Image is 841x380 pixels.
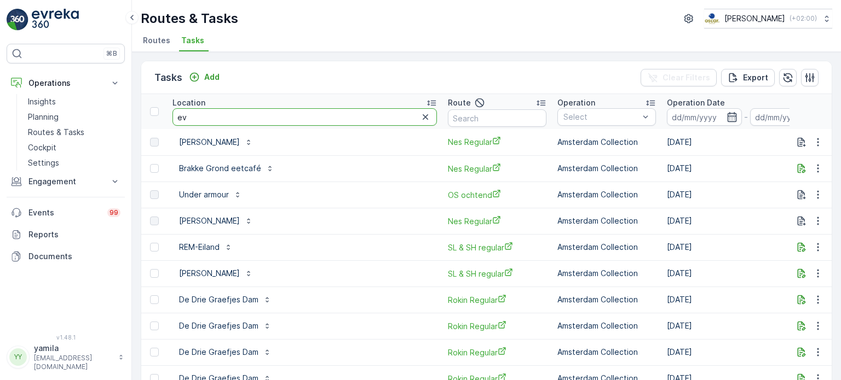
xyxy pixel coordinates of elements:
td: [DATE] [661,234,830,260]
p: REM-Eiland [179,242,220,253]
p: Operation [557,97,595,108]
button: REM-Eiland [172,238,239,256]
input: Search [172,108,437,126]
td: Amsterdam Collection [552,208,661,234]
p: [PERSON_NAME] [179,215,240,226]
p: [EMAIL_ADDRESS][DOMAIN_NAME] [34,354,113,371]
p: Routes & Tasks [141,10,238,27]
a: Rokin Regular [448,347,546,358]
p: Clear Filters [663,72,710,83]
p: yamila [34,343,113,354]
p: [PERSON_NAME] [179,137,240,148]
a: Nes Regular [448,163,546,174]
p: Add [204,72,220,83]
td: [DATE] [661,155,830,182]
p: - [744,110,748,124]
p: Under armour [179,189,229,200]
p: ( +02:00 ) [790,14,817,23]
img: logo [7,9,28,31]
p: Brakke Grond eetcafé [179,163,261,174]
span: Routes [143,35,170,46]
span: OS ochtend [448,189,546,201]
div: Toggle Row Selected [150,321,159,330]
a: SL & SH regular [448,242,546,253]
td: [DATE] [661,313,830,339]
a: Rokin Regular [448,294,546,306]
p: Insights [28,96,56,107]
p: Reports [28,229,120,240]
button: De Drie Graefjes Dam [172,317,278,335]
p: Route [448,97,471,108]
p: ⌘B [106,49,117,58]
p: [PERSON_NAME] [724,13,785,24]
span: Tasks [181,35,204,46]
td: Amsterdam Collection [552,287,661,313]
button: De Drie Graefjes Dam [172,343,278,361]
img: basis-logo_rgb2x.png [704,13,720,25]
a: Cockpit [24,140,125,155]
span: v 1.48.1 [7,334,125,341]
p: Events [28,207,101,218]
div: Toggle Row Selected [150,348,159,356]
td: [DATE] [661,339,830,365]
p: Operations [28,78,103,89]
td: [DATE] [661,287,830,313]
button: [PERSON_NAME] [172,212,260,230]
button: Engagement [7,171,125,192]
p: [PERSON_NAME] [179,268,240,279]
p: Settings [28,157,59,168]
a: Routes & Tasks [24,125,125,140]
button: De Drie Graefjes Dam [172,291,278,308]
a: SL & SH regular [448,268,546,279]
button: Under armour [172,186,249,203]
a: Settings [24,155,125,171]
div: Toggle Row Selected [150,243,159,252]
td: [DATE] [661,182,830,208]
img: logo_light-DOdMpM7g.png [32,9,79,31]
p: Tasks [154,70,182,85]
button: Clear Filters [641,69,717,86]
p: Planning [28,112,59,122]
td: Amsterdam Collection [552,129,661,155]
td: Amsterdam Collection [552,182,661,208]
div: Toggle Row Selected [150,138,159,147]
a: Planning [24,109,125,125]
a: Documents [7,245,125,267]
p: 99 [110,208,118,217]
p: Routes & Tasks [28,127,84,138]
button: [PERSON_NAME] [172,133,260,151]
a: Insights [24,94,125,109]
p: Location [172,97,205,108]
div: Toggle Row Selected [150,269,159,278]
div: YY [9,348,27,366]
div: Toggle Row Selected [150,217,159,225]
td: Amsterdam Collection [552,339,661,365]
p: Export [743,72,768,83]
button: [PERSON_NAME] [172,265,260,282]
input: dd/mm/yyyy [667,108,742,126]
button: Add [185,71,224,84]
td: [DATE] [661,129,830,155]
td: Amsterdam Collection [552,260,661,287]
a: Rokin Regular [448,320,546,332]
p: Operation Date [667,97,725,108]
p: De Drie Graefjes Dam [179,294,258,305]
input: Search [448,109,546,127]
button: [PERSON_NAME](+02:00) [704,9,832,28]
td: Amsterdam Collection [552,313,661,339]
p: De Drie Graefjes Dam [179,320,258,331]
input: dd/mm/yyyy [750,108,825,126]
div: Toggle Row Selected [150,295,159,304]
td: Amsterdam Collection [552,155,661,182]
p: Select [563,112,639,122]
a: Nes Regular [448,215,546,227]
a: Nes Regular [448,136,546,148]
div: Toggle Row Selected [150,164,159,173]
td: [DATE] [661,260,830,287]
